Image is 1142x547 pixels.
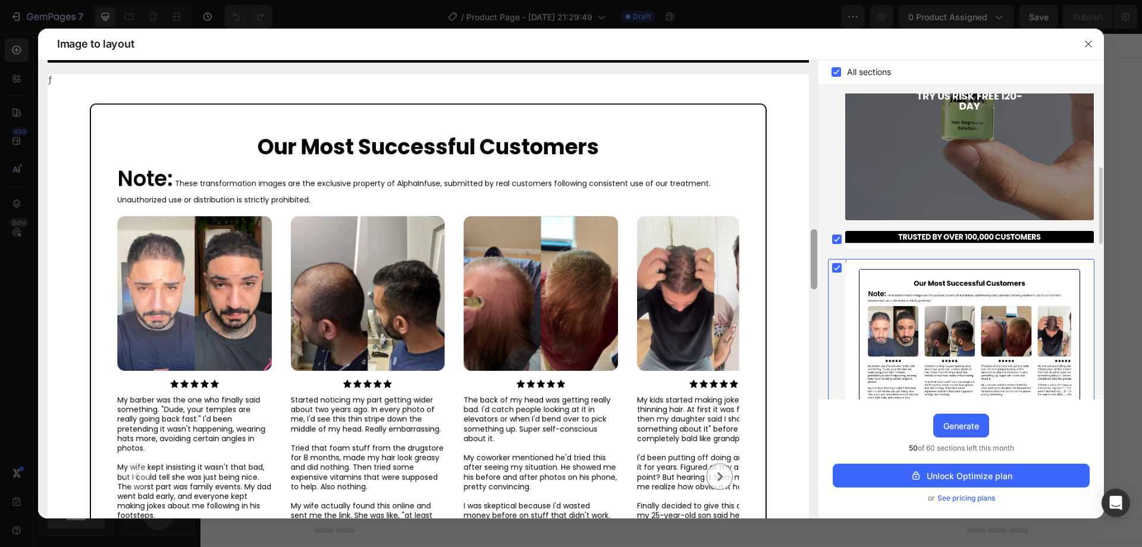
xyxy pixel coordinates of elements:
div: or [833,492,1090,504]
div: Start with Generating from URL or image [391,351,551,360]
button: Unlock Optimize plan [833,464,1090,487]
span: 50 [909,443,918,452]
button: Generate [933,414,989,437]
span: of 60 sections left this month [909,442,1014,454]
span: See pricing plans [937,492,995,504]
button: Add sections [385,284,466,308]
span: All sections [847,65,891,79]
div: Open Intercom Messenger [1102,489,1130,517]
span: Image to layout [57,37,134,51]
button: Add elements [473,284,557,308]
div: Unlock Optimize plan [910,470,1012,482]
div: Generate [943,420,979,432]
div: Start with Sections from sidebar [399,260,543,274]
